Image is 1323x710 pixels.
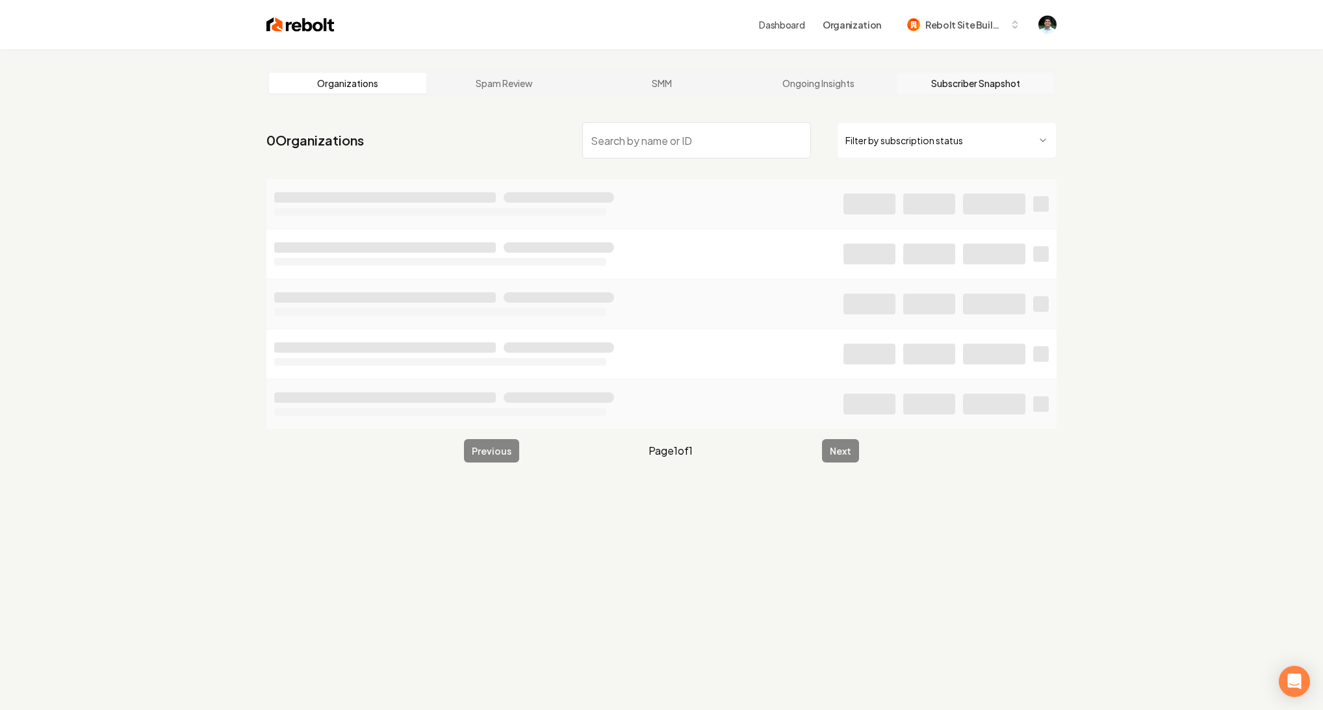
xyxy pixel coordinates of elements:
a: Spam Review [426,73,584,94]
span: Rebolt Site Builder [925,18,1005,32]
span: Page 1 of 1 [649,443,693,459]
button: Open user button [1038,16,1057,34]
div: Open Intercom Messenger [1279,666,1310,697]
a: 0Organizations [266,131,364,149]
img: Rebolt Site Builder [907,18,920,31]
a: Organizations [269,73,426,94]
img: Arwin Rahmatpanah [1038,16,1057,34]
button: Organization [815,13,889,36]
img: Rebolt Logo [266,16,335,34]
a: Ongoing Insights [740,73,897,94]
input: Search by name or ID [582,122,811,158]
a: Dashboard [759,18,804,31]
a: Subscriber Snapshot [897,73,1054,94]
a: SMM [583,73,740,94]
